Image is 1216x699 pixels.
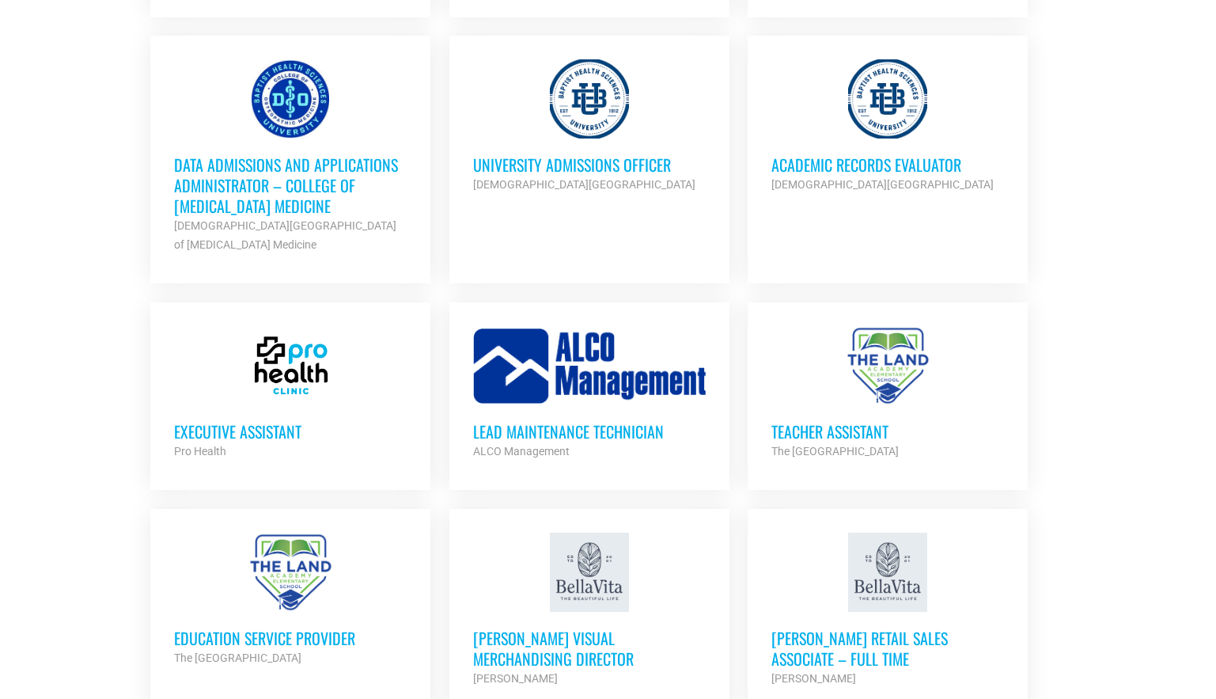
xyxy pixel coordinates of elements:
[174,652,301,664] strong: The [GEOGRAPHIC_DATA]
[449,36,729,218] a: University Admissions Officer [DEMOGRAPHIC_DATA][GEOGRAPHIC_DATA]
[174,154,407,216] h3: Data Admissions and Applications Administrator – College of [MEDICAL_DATA] Medicine
[771,445,899,458] strong: The [GEOGRAPHIC_DATA]
[174,628,407,648] h3: Education Service Provider
[771,628,1004,669] h3: [PERSON_NAME] Retail Sales Associate – Full Time
[771,178,994,191] strong: [DEMOGRAPHIC_DATA][GEOGRAPHIC_DATA]
[473,628,706,669] h3: [PERSON_NAME] Visual Merchandising Director
[473,421,706,442] h3: Lead Maintenance Technician
[150,36,430,278] a: Data Admissions and Applications Administrator – College of [MEDICAL_DATA] Medicine [DEMOGRAPHIC_...
[150,302,430,484] a: Executive Assistant Pro Health
[473,672,558,685] strong: [PERSON_NAME]
[748,302,1028,484] a: Teacher Assistant The [GEOGRAPHIC_DATA]
[174,219,396,251] strong: [DEMOGRAPHIC_DATA][GEOGRAPHIC_DATA] of [MEDICAL_DATA] Medicine
[473,178,695,191] strong: [DEMOGRAPHIC_DATA][GEOGRAPHIC_DATA]
[771,421,1004,442] h3: Teacher Assistant
[473,154,706,175] h3: University Admissions Officer
[771,672,856,685] strong: [PERSON_NAME]
[771,154,1004,175] h3: Academic Records Evaluator
[449,302,729,484] a: Lead Maintenance Technician ALCO Management
[174,421,407,442] h3: Executive Assistant
[473,445,570,458] strong: ALCO Management
[174,445,226,458] strong: Pro Health
[150,509,430,691] a: Education Service Provider The [GEOGRAPHIC_DATA]
[748,36,1028,218] a: Academic Records Evaluator [DEMOGRAPHIC_DATA][GEOGRAPHIC_DATA]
